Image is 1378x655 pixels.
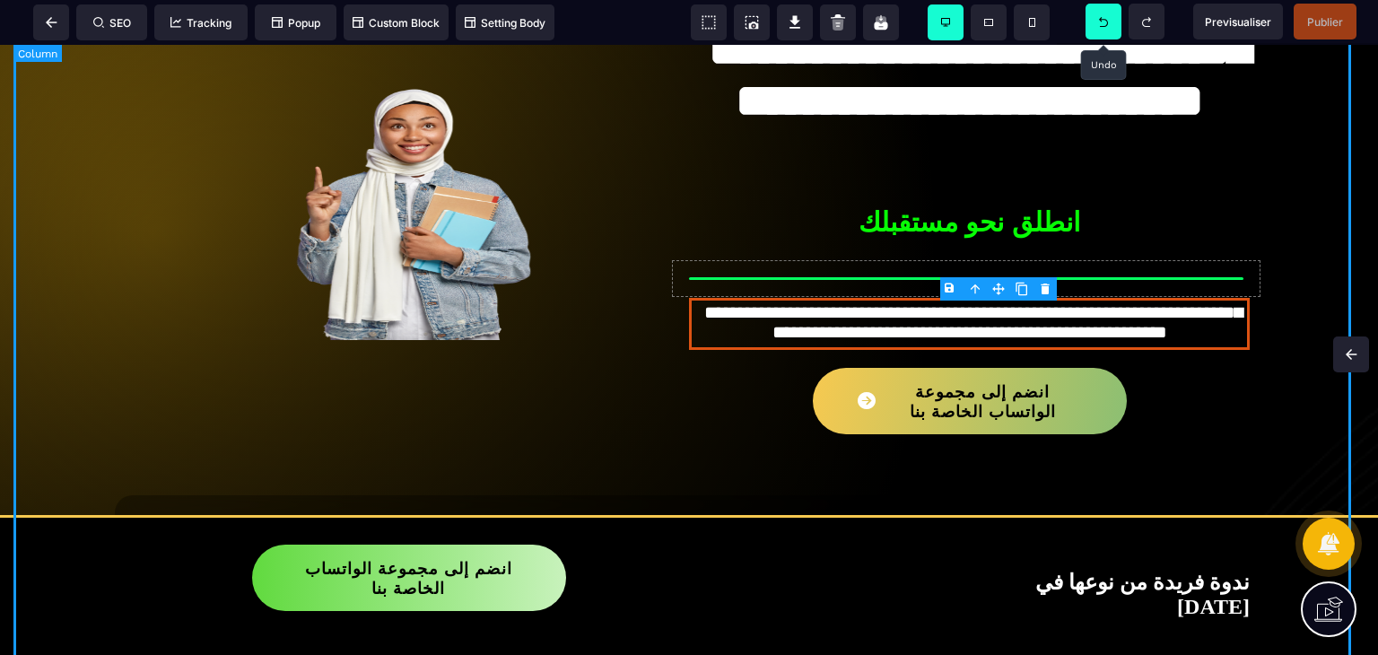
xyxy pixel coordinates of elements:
h2: ندوة فريدة من نوعها في [DATE] [689,516,1250,583]
button: انضم إلى مجموعة الواتساب الخاصة بنا [813,323,1127,389]
h2: انطلق نحو مستقبلك [689,153,1250,232]
span: Custom Block [353,16,440,30]
span: View components [691,4,727,40]
span: Setting Body [465,16,545,30]
span: Preview [1193,4,1283,39]
span: Screenshot [734,4,770,40]
span: Publier [1307,15,1343,29]
span: Popup [272,16,320,30]
button: انضم إلى مجموعة الواتساب الخاصة بنا [252,500,566,566]
span: SEO [93,16,131,30]
span: Previsualiser [1205,15,1271,29]
span: Tracking [170,16,231,30]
